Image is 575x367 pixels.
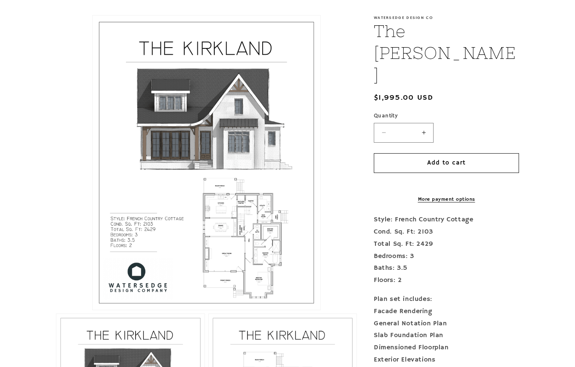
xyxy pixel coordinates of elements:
[374,293,519,306] div: Plan set includes:
[374,354,519,366] div: Exterior Elevations
[374,342,519,354] div: Dimensioned Floorplan
[374,153,519,173] button: Add to cart
[374,196,519,203] a: More payment options
[374,112,519,120] label: Quantity
[374,306,519,318] div: Facade Rendering
[374,330,519,342] div: Slab Foundation Plan
[374,214,519,287] p: Style: French Country Cottage Cond. Sq. Ft: 2103 Total Sq. Ft: 2429 Bedrooms: 3 Baths: 3.5 Floors: 2
[374,318,519,330] div: General Notation Plan
[374,15,519,20] p: Watersedge Design Co
[374,92,433,104] span: $1,995.00 USD
[374,20,519,86] h1: The [PERSON_NAME]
